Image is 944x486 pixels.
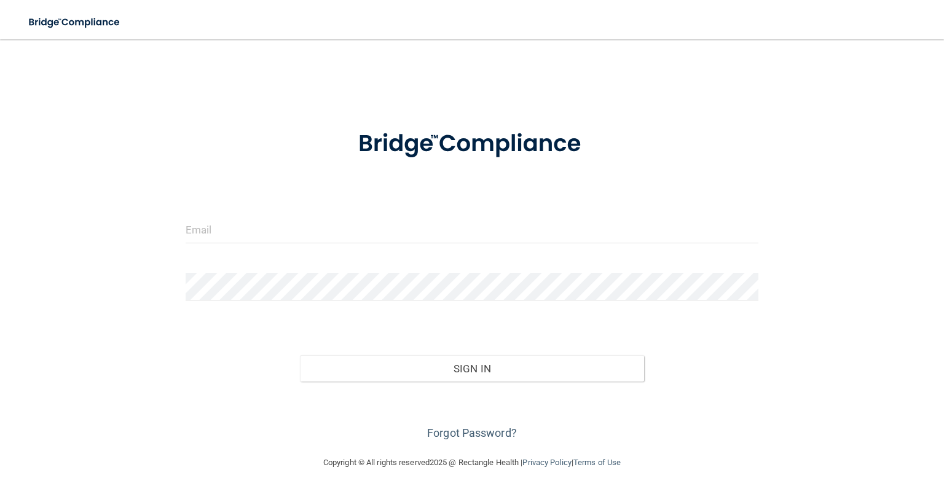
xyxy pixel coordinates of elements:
[334,113,611,175] img: bridge_compliance_login_screen.278c3ca4.svg
[573,458,621,467] a: Terms of Use
[18,10,132,35] img: bridge_compliance_login_screen.278c3ca4.svg
[248,443,696,482] div: Copyright © All rights reserved 2025 @ Rectangle Health | |
[186,216,758,243] input: Email
[300,355,643,382] button: Sign In
[522,458,571,467] a: Privacy Policy
[427,426,517,439] a: Forgot Password?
